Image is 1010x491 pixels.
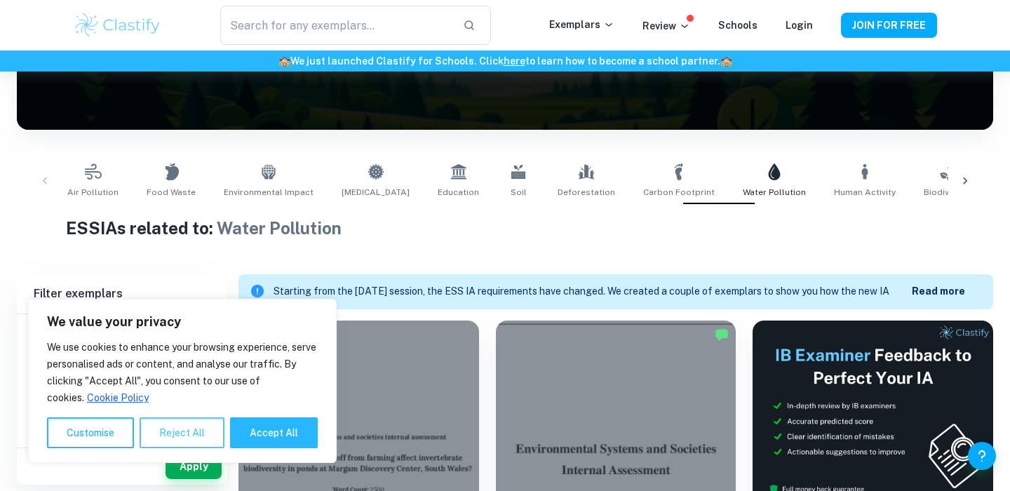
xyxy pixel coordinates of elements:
span: Water Pollution [743,186,806,199]
span: Soil [511,186,527,199]
h6: Filter exemplars [17,274,227,314]
span: 🏫 [278,55,290,67]
h1: ESS IAs related to: [66,215,945,241]
button: JOIN FOR FREE [841,13,937,38]
a: here [504,55,525,67]
p: Exemplars [549,17,614,32]
a: Schools [718,20,757,31]
div: We value your privacy [28,299,337,463]
span: 🏫 [720,55,732,67]
p: Starting from the [DATE] session, the ESS IA requirements have changed. We created a couple of ex... [274,284,912,300]
span: Environmental Impact [224,186,314,199]
b: Read more [912,285,965,297]
button: Accept All [230,417,318,448]
span: Deforestation [558,186,615,199]
a: Cookie Policy [86,391,149,404]
span: Food Waste [147,186,196,199]
span: Biodiversity [924,186,972,199]
span: [MEDICAL_DATA] [342,186,410,199]
a: Login [786,20,813,31]
button: Help and Feedback [968,442,996,470]
p: We value your privacy [47,314,318,330]
span: Education [438,186,479,199]
input: Search for any exemplars... [220,6,452,45]
h6: We just launched Clastify for Schools. Click to learn how to become a school partner. [3,53,1007,69]
button: Customise [47,417,134,448]
p: We use cookies to enhance your browsing experience, serve personalised ads or content, and analys... [47,339,318,406]
span: Carbon Footprint [643,186,715,199]
img: Clastify logo [73,11,162,39]
img: Marked [715,328,729,342]
p: Review [642,18,690,34]
button: Reject All [140,417,224,448]
span: Water Pollution [217,218,342,238]
span: Air Pollution [67,186,119,199]
span: Human Activity [834,186,896,199]
button: Apply [166,454,222,479]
